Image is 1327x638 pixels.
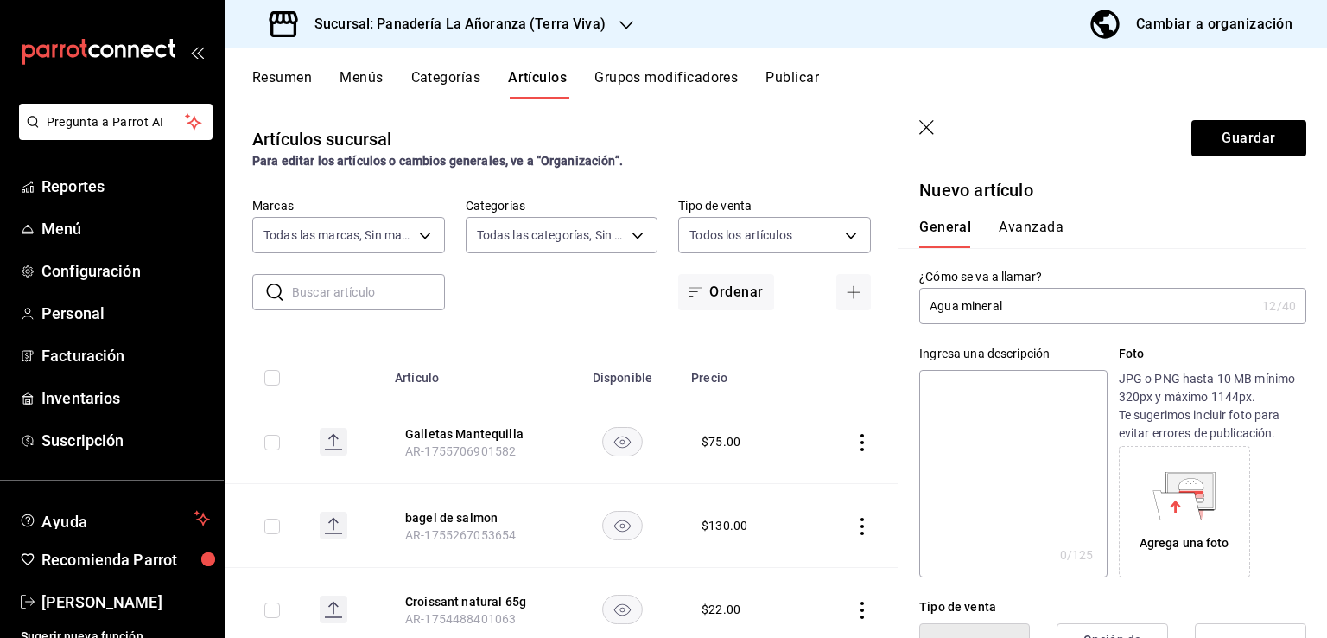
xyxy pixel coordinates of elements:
div: Agrega una foto [1140,534,1229,552]
span: Facturación [41,344,210,367]
button: Guardar [1191,120,1306,156]
button: Resumen [252,69,312,99]
th: Precio [681,345,805,400]
span: Todas las categorías, Sin categoría [477,226,626,244]
div: navigation tabs [919,219,1286,248]
div: Artículos sucursal [252,126,391,152]
button: availability-product [602,511,643,540]
div: $ 22.00 [702,601,740,618]
span: Pregunta a Parrot AI [47,113,186,131]
label: ¿Cómo se va a llamar? [919,271,1306,283]
div: Cambiar a organización [1136,12,1292,36]
div: 0 /125 [1060,546,1094,564]
span: Personal [41,302,210,325]
div: $ 75.00 [702,433,740,450]
span: Configuración [41,259,210,283]
label: Categorías [466,200,658,212]
button: availability-product [602,427,643,456]
th: Disponible [564,345,681,400]
button: edit-product-location [405,593,543,610]
span: Reportes [41,175,210,198]
button: edit-product-location [405,425,543,443]
p: JPG o PNG hasta 10 MB mínimo 320px y máximo 1144px. Te sugerimos incluir foto para evitar errores... [1119,370,1306,443]
button: edit-product-location [405,509,543,526]
th: Artículo [384,345,564,400]
span: Ayuda [41,508,187,529]
div: $ 130.00 [702,517,747,534]
button: Grupos modificadores [594,69,738,99]
button: actions [854,602,871,619]
strong: Para editar los artículos o cambios generales, ve a “Organización”. [252,154,623,168]
span: AR-1755267053654 [405,528,516,542]
h3: Sucursal: Panadería La Añoranza (Terra Viva) [301,14,606,35]
span: Menú [41,217,210,240]
div: Ingresa una descripción [919,345,1107,363]
button: Avanzada [999,219,1064,248]
button: open_drawer_menu [190,45,204,59]
button: actions [854,434,871,451]
p: Nuevo artículo [919,177,1306,203]
span: Todos los artículos [689,226,792,244]
a: Pregunta a Parrot AI [12,125,213,144]
button: Publicar [765,69,819,99]
button: Pregunta a Parrot AI [19,104,213,140]
label: Tipo de venta [678,200,871,212]
span: Recomienda Parrot [41,548,210,571]
p: Foto [1119,345,1306,363]
span: Inventarios [41,386,210,410]
div: Agrega una foto [1123,450,1246,573]
label: Marcas [252,200,445,212]
span: [PERSON_NAME] [41,590,210,614]
div: navigation tabs [252,69,1327,99]
button: Categorías [411,69,481,99]
div: Tipo de venta [919,598,1306,616]
button: Ordenar [678,274,773,310]
button: actions [854,518,871,535]
span: Suscripción [41,429,210,452]
button: General [919,219,971,248]
button: Menús [340,69,383,99]
input: Buscar artículo [292,275,445,309]
div: 12 /40 [1262,297,1296,315]
button: Artículos [508,69,567,99]
span: Todas las marcas, Sin marca [263,226,413,244]
span: AR-1754488401063 [405,612,516,626]
span: AR-1755706901582 [405,444,516,458]
button: availability-product [602,595,643,624]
